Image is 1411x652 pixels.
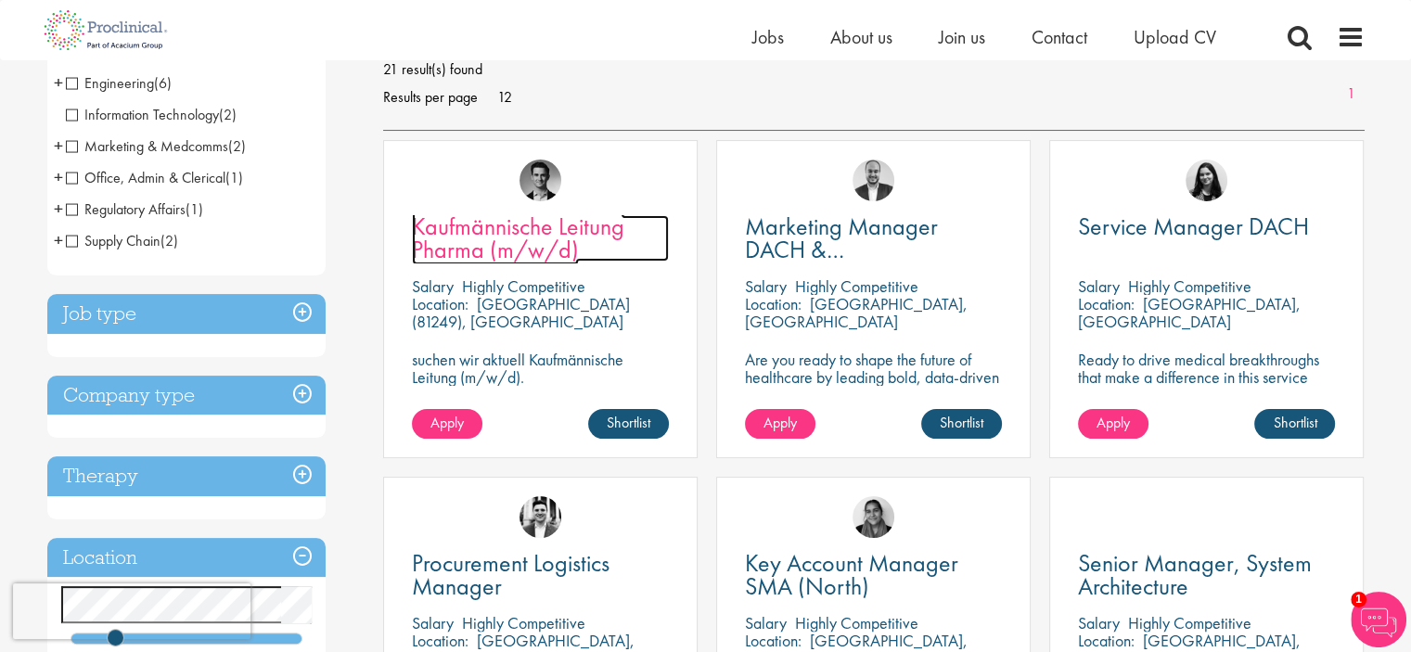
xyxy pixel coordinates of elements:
[1078,547,1312,602] span: Senior Manager, System Architecture
[412,275,454,297] span: Salary
[412,547,609,602] span: Procurement Logistics Manager
[383,56,1365,83] span: 21 result(s) found
[47,456,326,496] h3: Therapy
[1338,83,1365,105] a: 1
[745,630,802,651] span: Location:
[745,215,1002,262] a: Marketing Manager DACH & [GEOGRAPHIC_DATA]
[1078,215,1335,238] a: Service Manager DACH
[412,293,630,332] p: [GEOGRAPHIC_DATA] (81249), [GEOGRAPHIC_DATA]
[66,136,246,156] span: Marketing & Medcomms
[412,215,669,262] a: Kaufmännische Leitung Pharma (m/w/d)
[1134,25,1216,49] a: Upload CV
[47,538,326,578] h3: Location
[54,226,63,254] span: +
[1186,160,1227,201] img: Indre Stankeviciute
[66,73,172,93] span: Engineering
[520,160,561,201] img: Max Slevogt
[66,168,243,187] span: Office, Admin & Clerical
[1128,275,1251,297] p: Highly Competitive
[154,73,172,93] span: (6)
[795,612,918,633] p: Highly Competitive
[745,293,802,314] span: Location:
[66,136,228,156] span: Marketing & Medcomms
[1097,413,1130,432] span: Apply
[1254,409,1335,439] a: Shortlist
[1078,630,1135,651] span: Location:
[853,496,894,538] img: Anjali Parbhu
[520,496,561,538] img: Edward Little
[1078,275,1120,297] span: Salary
[921,409,1002,439] a: Shortlist
[853,160,894,201] img: Aitor Melia
[745,547,958,602] span: Key Account Manager SMA (North)
[745,293,968,332] p: [GEOGRAPHIC_DATA], [GEOGRAPHIC_DATA]
[412,211,624,265] span: Kaufmännische Leitung Pharma (m/w/d)
[1078,293,1301,332] p: [GEOGRAPHIC_DATA], [GEOGRAPHIC_DATA]
[412,552,669,598] a: Procurement Logistics Manager
[66,199,186,219] span: Regulatory Affairs
[412,293,468,314] span: Location:
[462,275,585,297] p: Highly Competitive
[430,413,464,432] span: Apply
[412,409,482,439] a: Apply
[763,413,797,432] span: Apply
[66,105,219,124] span: Information Technology
[54,163,63,191] span: +
[54,132,63,160] span: +
[1078,293,1135,314] span: Location:
[47,294,326,334] h3: Job type
[412,612,454,633] span: Salary
[219,105,237,124] span: (2)
[491,87,519,107] a: 12
[228,136,246,156] span: (2)
[745,211,968,288] span: Marketing Manager DACH & [GEOGRAPHIC_DATA]
[412,351,669,386] p: suchen wir aktuell Kaufmännische Leitung (m/w/d).
[745,552,1002,598] a: Key Account Manager SMA (North)
[752,25,784,49] a: Jobs
[939,25,985,49] a: Join us
[745,612,787,633] span: Salary
[66,231,160,250] span: Supply Chain
[1351,592,1366,607] span: 1
[186,199,203,219] span: (1)
[1078,211,1309,242] span: Service Manager DACH
[1078,552,1335,598] a: Senior Manager, System Architecture
[412,630,468,651] span: Location:
[54,69,63,96] span: +
[1078,612,1120,633] span: Salary
[66,73,154,93] span: Engineering
[1078,409,1148,439] a: Apply
[830,25,892,49] a: About us
[66,231,178,250] span: Supply Chain
[1351,592,1406,647] img: Chatbot
[160,231,178,250] span: (2)
[54,195,63,223] span: +
[1078,351,1335,403] p: Ready to drive medical breakthroughs that make a difference in this service manager position?
[795,275,918,297] p: Highly Competitive
[66,168,225,187] span: Office, Admin & Clerical
[745,351,1002,421] p: Are you ready to shape the future of healthcare by leading bold, data-driven marketing strategies...
[66,199,203,219] span: Regulatory Affairs
[1128,612,1251,633] p: Highly Competitive
[13,583,250,639] iframe: reCAPTCHA
[745,275,787,297] span: Salary
[462,612,585,633] p: Highly Competitive
[1032,25,1087,49] a: Contact
[383,83,478,111] span: Results per page
[588,409,669,439] a: Shortlist
[745,409,815,439] a: Apply
[47,376,326,415] h3: Company type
